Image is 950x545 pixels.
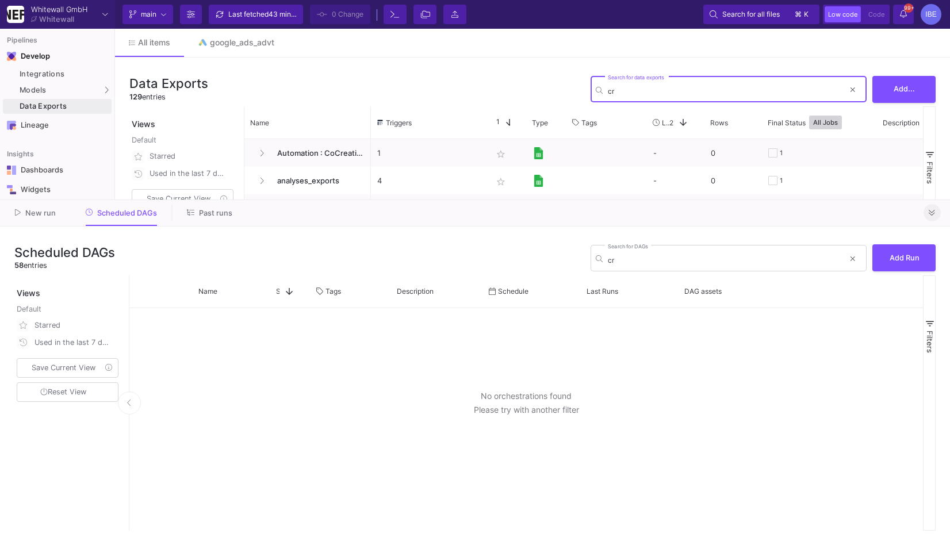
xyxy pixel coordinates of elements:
[893,5,914,24] button: 99+
[397,287,434,295] span: Description
[129,76,208,91] h3: Data Exports
[250,118,269,127] span: Name
[20,70,109,79] div: Integrations
[173,204,246,222] button: Past runs
[722,6,780,23] span: Search for all files
[20,86,47,95] span: Models
[269,10,319,18] span: 43 minutes ago
[21,121,95,130] div: Lineage
[492,117,500,128] span: 1
[129,91,208,102] div: entries
[210,38,274,47] div: google_ads_advt
[270,140,365,167] span: Automation : CoCreation_Burcu
[14,261,24,270] span: 58
[865,6,888,22] button: Code
[21,185,95,194] div: Widgets
[791,7,813,21] button: ⌘k
[129,165,236,182] button: Used in the last 7 days
[7,166,16,175] img: Navigation icon
[872,76,936,103] button: Add...
[704,194,762,222] div: 0
[890,254,920,262] span: Add Run
[3,99,112,114] a: Data Exports
[377,140,480,167] p: 1
[647,194,704,222] div: -
[270,195,365,222] span: crm_cohort_analysis_export
[795,7,802,21] span: ⌘
[7,121,16,130] img: Navigation icon
[828,10,857,18] span: Low code
[35,317,112,334] div: Starred
[129,106,238,130] div: Views
[244,139,371,167] div: Press SPACE to select this row.
[386,118,412,127] span: Triggers
[244,167,371,194] div: Press SPACE to select this row.
[199,209,232,217] span: Past runs
[669,118,673,127] span: 2
[138,38,170,47] span: All items
[209,5,303,24] button: Last fetched43 minutes ago
[710,118,728,127] span: Rows
[325,287,341,295] span: Tags
[647,139,704,167] div: -
[150,165,227,182] div: Used in the last 7 days
[21,166,95,175] div: Dashboards
[3,67,112,82] a: Integrations
[150,148,227,165] div: Starred
[494,147,508,161] mat-icon: star_border
[904,3,913,13] span: 99+
[587,287,618,295] span: Last Runs
[768,109,861,136] div: Final Status
[122,5,173,24] button: main
[868,10,884,18] span: Code
[825,6,861,22] button: Low code
[3,47,112,66] mat-expansion-panel-header: Navigation iconDevelop
[377,195,480,222] p: 2
[40,387,86,396] span: Reset View
[925,331,934,353] span: Filters
[97,209,157,217] span: Scheduled DAGs
[704,167,762,194] div: 0
[132,189,233,209] button: Save Current View
[780,140,783,167] div: 1
[14,334,121,351] button: Used in the last 7 days
[533,147,545,159] img: [Legacy] Google Sheets
[3,181,112,199] a: Navigation iconWidgets
[704,139,762,167] div: 0
[31,6,87,13] div: Whitewall GmbH
[147,194,210,203] span: Save Current View
[1,204,70,222] button: New run
[25,209,56,217] span: New run
[494,175,508,189] mat-icon: star_border
[17,358,118,378] button: Save Current View
[608,87,844,95] input: Search for name, ...
[533,175,545,187] img: [Legacy] Google Sheets
[894,85,915,93] span: Add...
[377,167,480,194] p: 4
[129,93,142,101] span: 129
[581,118,597,127] span: Tags
[14,260,115,271] div: entries
[21,52,38,61] div: Develop
[17,382,118,402] button: Reset View
[883,118,920,127] span: Description
[276,287,279,295] span: Star
[7,52,16,61] img: Navigation icon
[3,116,112,135] a: Navigation iconLineage
[20,102,109,111] div: Data Exports
[14,275,123,299] div: Views
[32,363,95,372] span: Save Current View
[872,244,936,271] button: Add Run
[780,167,783,194] div: 1
[662,118,669,127] span: Last Used
[684,287,722,295] span: DAG assets
[141,6,156,23] span: main
[3,161,112,179] a: Navigation iconDashboards
[14,317,121,334] button: Starred
[647,167,704,194] div: -
[270,167,365,194] span: analyses_exports
[228,6,297,23] div: Last fetched
[17,304,121,317] div: Default
[14,245,115,260] h3: Scheduled DAGs
[7,6,24,23] img: YZ4Yr8zUCx6JYM5gIgaTIQYeTXdcwQjnYC8iZtTV.png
